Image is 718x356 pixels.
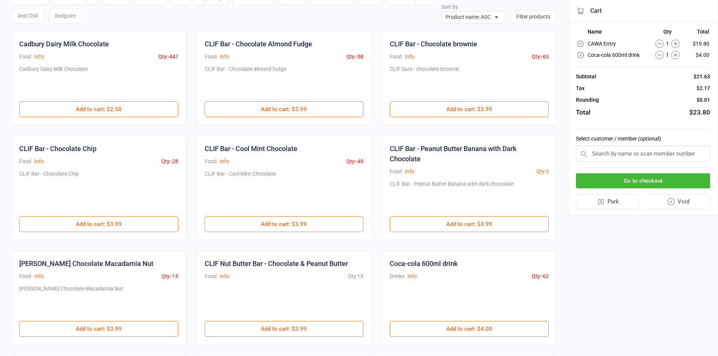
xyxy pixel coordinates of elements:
button: Add to cart: $3.99 [205,101,364,117]
div: Rounding [576,96,599,104]
label: Select customer / member (optional) [576,135,710,143]
button: Info [220,157,229,165]
div: [PERSON_NAME] Chocolate Macadamia Nut [19,285,123,313]
button: Add to cart: $3.99 [205,321,364,337]
div: Food [205,272,217,280]
td: $4.00 [687,50,709,60]
div: Qty: 13 [348,272,363,280]
div: Qty: -62 [532,272,549,280]
div: Subtotal [576,73,596,81]
button: Info [220,272,229,280]
div: Drinks [390,272,404,280]
button: Add to cart: $3.99 [19,321,178,337]
div: CLIF Bar - Chocolate Almond Fudge [205,39,312,49]
button: Info [34,272,44,280]
div: Red Chili [11,9,44,23]
div: Food [390,168,402,176]
div: Food [19,53,31,61]
button: Void [646,194,710,209]
div: Food [19,272,31,280]
div: Cadbury Dairy Milk Chocolate [19,39,109,49]
td: Coca-cola 600ml drink [588,50,648,60]
button: Add to cart: $3.99 [205,216,364,232]
div: $0.01 [697,96,710,104]
th: Name [588,29,648,38]
div: Qty: -28 [161,157,178,165]
button: Go to checkout [576,173,710,189]
div: CLIF Bar - Peanut Butter Banana with dark chocolate [390,180,513,209]
td: $19.80 [687,38,709,49]
div: Food [19,157,31,165]
button: Add to cart: $3.99 [19,216,178,232]
button: Filter products [510,10,557,23]
div: Food [390,53,402,61]
div: Redpoint [49,9,83,23]
div: $2.17 [697,84,710,92]
div: CLIF Bar - Cool Mint Chocolate [205,144,297,154]
div: Cadbury Dairy Milk Chocolate [19,65,88,94]
div: CLIF Nut Butter Bar - Chocolate & Peanut Butter [205,258,348,269]
button: Add to cart: $3.99 [390,101,549,117]
div: Qty: -58 [346,53,363,61]
div: Qty: -63 [532,53,549,61]
button: Park [576,194,640,209]
button: Info [405,53,414,61]
div: CLIF Bar - Chocolate Chip [19,170,79,209]
div: $23.80 [689,108,710,118]
button: Info [34,53,44,61]
div: Qty: 3 [536,168,549,176]
div: CLIF Bar - Chocolate brownie [390,39,477,49]
button: Info [220,53,229,61]
div: Tax [576,84,585,92]
th: Total [687,29,709,38]
div: Food [205,157,217,165]
div: Total [576,108,590,118]
div: Qty: -15 [161,272,178,280]
div: 1 [648,51,686,59]
button: Add to cart: $2.50 [19,101,178,117]
div: Qty: -49 [346,157,363,165]
div: Food [205,53,217,61]
label: Sort by: [441,4,459,10]
button: Info [405,168,414,176]
div: [PERSON_NAME] Chocolate Macadamia Nut [19,258,153,269]
input: Search by name or scan member number [576,146,710,162]
div: CLIF bars - chocolate brownie [390,65,459,94]
button: Add to cart: $4.00 [390,321,549,337]
button: Add to cart: $3.99 [390,216,549,232]
div: 1 [648,40,686,48]
div: $21.63 [694,73,710,81]
th: Qty [648,29,686,38]
div: CLIF Bar - Cool Mint Chocolate [205,170,276,209]
div: Qty: -447 [158,53,178,61]
button: Info [407,272,417,280]
div: CLIF Bar - Chocolate Chip [19,144,96,154]
td: CAWA Entry [588,38,648,49]
div: CLIF Bar - Chocolate almond fudge [205,65,286,94]
div: CLIF Bar - Peanut Butter Banana with Dark Chocolate [390,144,549,164]
button: Info [34,157,44,165]
div: Coca-cola 600ml drink [390,258,458,269]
